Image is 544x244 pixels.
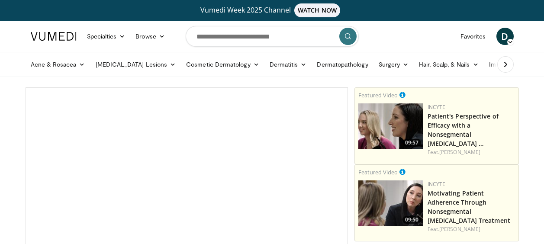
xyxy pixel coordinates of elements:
[373,56,414,73] a: Surgery
[439,225,480,233] a: [PERSON_NAME]
[414,56,483,73] a: Hair, Scalp, & Nails
[358,103,423,149] img: 2c48d197-61e9-423b-8908-6c4d7e1deb64.png.150x105_q85_crop-smart_upscale.jpg
[455,28,491,45] a: Favorites
[130,28,170,45] a: Browse
[428,180,446,188] a: Incyte
[90,56,181,73] a: [MEDICAL_DATA] Lesions
[496,28,514,45] a: D
[358,168,398,176] small: Featured Video
[402,139,421,147] span: 09:57
[358,180,423,226] a: 09:50
[428,148,515,156] div: Feat.
[428,112,499,148] a: Patient's Perspective of Efficacy with a Nonsegmental [MEDICAL_DATA] …
[428,225,515,233] div: Feat.
[294,3,340,17] span: WATCH NOW
[32,3,512,17] a: Vumedi Week 2025 ChannelWATCH NOW
[358,103,423,149] a: 09:57
[402,216,421,224] span: 09:50
[358,180,423,226] img: 39505ded-af48-40a4-bb84-dee7792dcfd5.png.150x105_q85_crop-smart_upscale.jpg
[186,26,359,47] input: Search topics, interventions
[428,189,510,225] a: Motivating Patient Adherence Through Nonsegmental [MEDICAL_DATA] Treatment
[312,56,373,73] a: Dermatopathology
[26,56,90,73] a: Acne & Rosacea
[181,56,264,73] a: Cosmetic Dermatology
[264,56,312,73] a: Dermatitis
[428,103,446,111] a: Incyte
[82,28,131,45] a: Specialties
[31,32,77,41] img: VuMedi Logo
[439,148,480,156] a: [PERSON_NAME]
[358,91,398,99] small: Featured Video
